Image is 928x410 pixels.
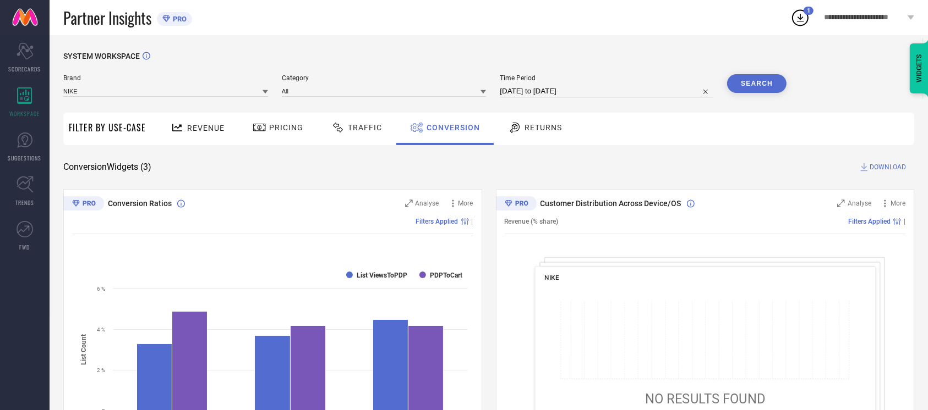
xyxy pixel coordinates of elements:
[97,326,105,333] text: 4 %
[348,123,382,132] span: Traffic
[505,218,559,225] span: Revenue (% share)
[870,162,906,173] span: DOWNLOAD
[430,272,462,279] text: PDPToCart
[904,218,905,225] span: |
[472,218,473,225] span: |
[525,123,562,132] span: Returns
[20,243,30,251] span: FWD
[69,121,146,134] span: Filter By Use-Case
[15,198,34,207] span: TRENDS
[727,74,787,93] button: Search
[10,109,40,118] span: WORKSPACE
[837,200,845,207] svg: Zoom
[848,200,871,207] span: Analyse
[63,7,151,29] span: Partner Insights
[63,52,140,60] span: SYSTEM WORKSPACE
[8,154,42,162] span: SUGGESTIONS
[544,274,559,281] span: NIKE
[496,196,537,213] div: Premium
[80,334,88,365] tspan: List Count
[541,199,681,208] span: Customer Distribution Across Device/OS
[269,123,303,132] span: Pricing
[645,391,765,406] span: NO RESULTS FOUND
[458,200,473,207] span: More
[63,196,104,213] div: Premium
[63,162,151,173] span: Conversion Widgets ( 3 )
[416,218,458,225] span: Filters Applied
[282,74,487,82] span: Category
[891,200,905,207] span: More
[416,200,439,207] span: Analyse
[790,8,810,27] div: Open download list
[170,15,187,23] span: PRO
[500,85,713,98] input: Select time period
[97,286,105,292] text: 6 %
[848,218,891,225] span: Filters Applied
[187,124,225,132] span: Revenue
[63,74,268,82] span: Brand
[807,7,810,14] span: 1
[427,123,480,132] span: Conversion
[500,74,713,82] span: Time Period
[97,367,105,373] text: 2 %
[357,272,407,279] text: List ViewsToPDP
[108,199,172,208] span: Conversion Ratios
[405,200,413,207] svg: Zoom
[9,65,41,73] span: SCORECARDS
